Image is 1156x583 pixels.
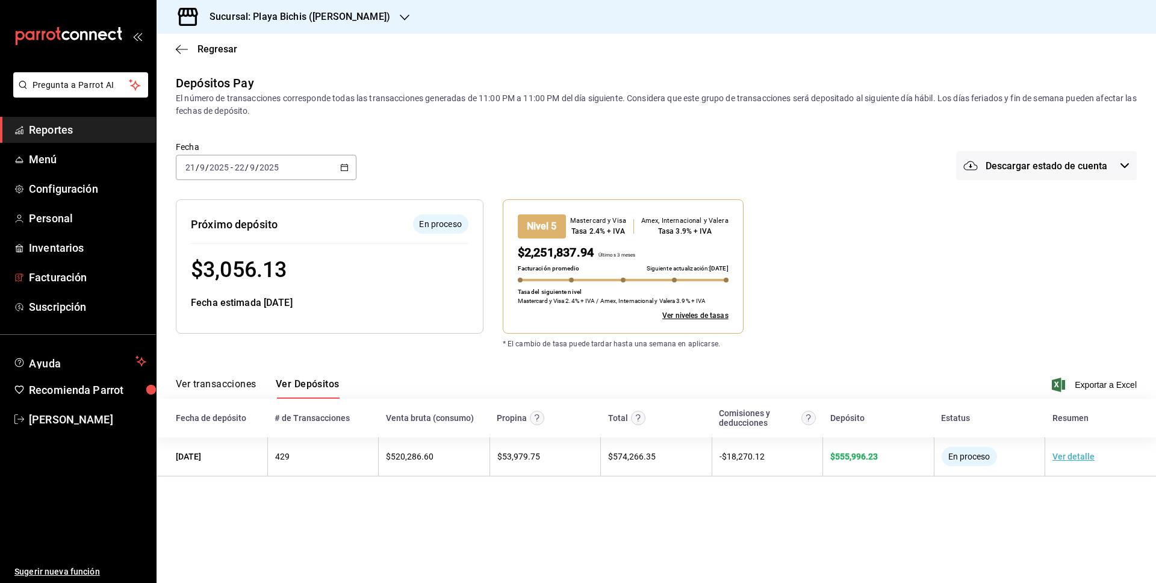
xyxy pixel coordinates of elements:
[662,310,729,321] a: Ver todos los niveles de tasas
[29,151,146,167] span: Menú
[943,452,995,461] span: En proceso
[29,210,146,226] span: Personal
[530,411,544,425] svg: Las propinas mostradas excluyen toda configuración de retención.
[709,265,729,272] span: [DATE]
[209,163,229,172] input: ----
[518,214,566,238] div: Nivel 5
[570,216,626,226] div: Mastercard y Visa
[29,411,146,428] span: [PERSON_NAME]
[386,413,474,423] div: Venta bruta (consumo)
[176,143,356,151] label: Fecha
[29,382,146,398] span: Recomienda Parrot
[176,378,256,399] button: Ver transacciones
[29,181,146,197] span: Configuración
[641,216,729,226] div: Amex, Internacional y Valera
[191,296,468,310] div: Fecha estimada [DATE]
[276,378,340,399] button: Ver Depósitos
[231,163,233,172] span: -
[249,163,255,172] input: --
[719,452,765,461] span: - $ 18,270.12
[631,411,645,425] svg: Este monto equivale al total de la venta más otros abonos antes de aplicar comisión e IVA.
[33,79,129,92] span: Pregunta a Parrot AI
[29,240,146,256] span: Inventarios
[641,226,729,237] div: Tasa 3.9% + IVA
[176,378,340,399] div: navigation tabs
[1054,378,1137,392] button: Exportar a Excel
[1052,452,1095,461] a: Ver detalle
[830,452,878,461] span: $ 555,996.23
[176,43,237,55] button: Regresar
[570,226,626,237] div: Tasa 2.4% + IVA
[29,354,131,369] span: Ayuda
[245,163,249,172] span: /
[414,218,466,231] span: En proceso
[185,163,196,172] input: --
[497,413,527,423] div: Propina
[132,31,142,41] button: open_drawer_menu
[1052,413,1089,423] div: Resumen
[483,319,974,349] div: * El cambio de tasa puede tardar hasta una semana en aplicarse.
[176,74,254,92] div: Depósitos Pay
[386,452,433,461] span: $ 520,286.60
[719,408,798,428] div: Comisiones y deducciones
[259,163,279,172] input: ----
[608,413,628,423] div: Total
[830,413,865,423] div: Depósito
[942,447,997,466] div: El depósito aún no se ha enviado a tu cuenta bancaria.
[29,269,146,285] span: Facturación
[518,287,582,296] p: Tasa del siguiente nivel
[647,264,729,273] p: Siguiente actualización:
[518,296,706,305] p: Mastercard y Visa 2.4% + IVA / Amex, Internacional y Valera 3.9% + IVA
[200,10,390,24] h3: Sucursal: Playa Bichis ([PERSON_NAME])
[199,163,205,172] input: --
[29,122,146,138] span: Reportes
[157,437,267,476] td: [DATE]
[518,264,580,273] p: Facturación promedio
[801,411,816,425] svg: Contempla comisión de ventas y propinas, IVA, cancelaciones y devoluciones.
[14,566,146,578] span: Sugerir nueva función
[275,413,350,423] div: # de Transacciones
[608,452,656,461] span: $ 574,266.35
[191,216,278,232] div: Próximo depósito
[941,413,970,423] div: Estatus
[29,299,146,315] span: Suscripción
[176,413,246,423] div: Fecha de depósito
[13,72,148,98] button: Pregunta a Parrot AI
[8,87,148,100] a: Pregunta a Parrot AI
[205,163,209,172] span: /
[518,245,594,260] span: $2,251,837.94
[197,43,237,55] span: Regresar
[255,163,259,172] span: /
[413,214,468,234] div: El depósito aún no se ha enviado a tu cuenta bancaria.
[196,163,199,172] span: /
[594,252,635,261] p: Últimos 3 meses
[191,257,287,282] span: $ 3,056.13
[497,452,540,461] span: $ 53,979.75
[267,437,378,476] td: 429
[986,160,1107,172] span: Descargar estado de cuenta
[234,163,245,172] input: --
[956,151,1137,180] button: Descargar estado de cuenta
[176,92,1137,117] div: El número de transacciones corresponde todas las transacciones generadas de 11:00 PM a 11:00 PM d...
